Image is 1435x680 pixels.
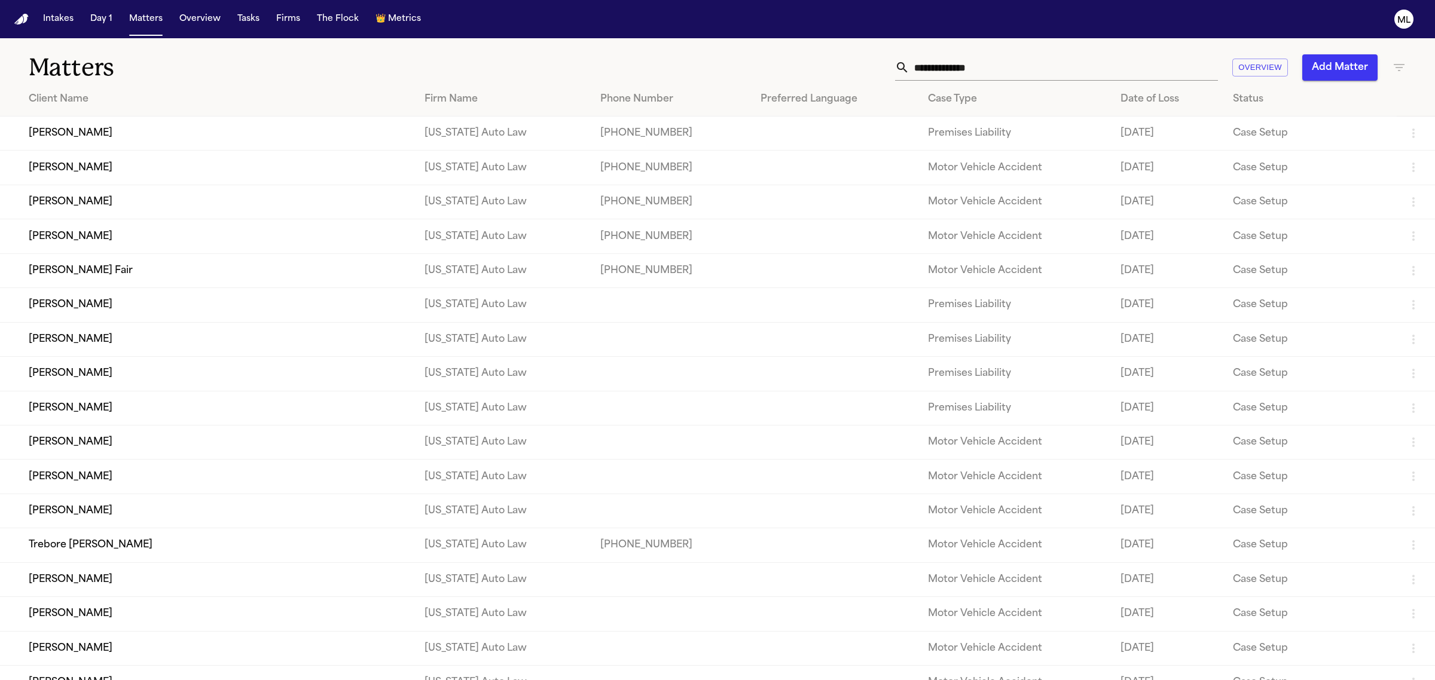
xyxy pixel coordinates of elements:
[1223,151,1397,185] td: Case Setup
[1223,357,1397,391] td: Case Setup
[1111,151,1223,185] td: [DATE]
[1111,425,1223,459] td: [DATE]
[1223,253,1397,287] td: Case Setup
[415,494,590,528] td: [US_STATE] Auto Law
[371,8,426,30] button: crownMetrics
[415,288,590,322] td: [US_STATE] Auto Law
[918,357,1111,391] td: Premises Liability
[415,562,590,596] td: [US_STATE] Auto Law
[1111,597,1223,631] td: [DATE]
[38,8,78,30] button: Intakes
[312,8,364,30] button: The Flock
[918,562,1111,596] td: Motor Vehicle Accident
[415,597,590,631] td: [US_STATE] Auto Law
[415,185,590,219] td: [US_STATE] Auto Law
[918,151,1111,185] td: Motor Vehicle Accident
[1120,92,1214,106] div: Date of Loss
[415,391,590,425] td: [US_STATE] Auto Law
[591,528,752,562] td: [PHONE_NUMBER]
[14,14,29,25] img: Finch Logo
[1223,219,1397,253] td: Case Setup
[1111,494,1223,528] td: [DATE]
[591,151,752,185] td: [PHONE_NUMBER]
[1111,185,1223,219] td: [DATE]
[1111,528,1223,562] td: [DATE]
[1223,322,1397,356] td: Case Setup
[1111,460,1223,494] td: [DATE]
[600,92,742,106] div: Phone Number
[1111,322,1223,356] td: [DATE]
[233,8,264,30] button: Tasks
[1233,92,1387,106] div: Status
[928,92,1101,106] div: Case Type
[14,14,29,25] a: Home
[918,528,1111,562] td: Motor Vehicle Accident
[86,8,117,30] button: Day 1
[415,117,590,151] td: [US_STATE] Auto Law
[1223,597,1397,631] td: Case Setup
[591,117,752,151] td: [PHONE_NUMBER]
[29,53,442,82] h1: Matters
[1111,357,1223,391] td: [DATE]
[918,322,1111,356] td: Premises Liability
[1232,59,1288,77] button: Overview
[918,460,1111,494] td: Motor Vehicle Accident
[761,92,909,106] div: Preferred Language
[918,288,1111,322] td: Premises Liability
[388,13,421,25] span: Metrics
[175,8,225,30] button: Overview
[918,219,1111,253] td: Motor Vehicle Accident
[918,597,1111,631] td: Motor Vehicle Accident
[1223,391,1397,425] td: Case Setup
[1223,288,1397,322] td: Case Setup
[918,631,1111,665] td: Motor Vehicle Accident
[29,92,405,106] div: Client Name
[1223,185,1397,219] td: Case Setup
[1111,631,1223,665] td: [DATE]
[415,528,590,562] td: [US_STATE] Auto Law
[1223,562,1397,596] td: Case Setup
[591,253,752,287] td: [PHONE_NUMBER]
[1111,562,1223,596] td: [DATE]
[1223,117,1397,151] td: Case Setup
[1223,528,1397,562] td: Case Setup
[415,322,590,356] td: [US_STATE] Auto Law
[918,253,1111,287] td: Motor Vehicle Accident
[415,253,590,287] td: [US_STATE] Auto Law
[1111,117,1223,151] td: [DATE]
[1111,288,1223,322] td: [DATE]
[1223,425,1397,459] td: Case Setup
[918,494,1111,528] td: Motor Vehicle Accident
[591,219,752,253] td: [PHONE_NUMBER]
[415,460,590,494] td: [US_STATE] Auto Law
[1223,631,1397,665] td: Case Setup
[124,8,167,30] button: Matters
[1223,460,1397,494] td: Case Setup
[1111,219,1223,253] td: [DATE]
[1397,16,1410,24] text: ML
[415,219,590,253] td: [US_STATE] Auto Law
[591,185,752,219] td: [PHONE_NUMBER]
[1223,494,1397,528] td: Case Setup
[918,117,1111,151] td: Premises Liability
[425,92,581,106] div: Firm Name
[271,8,305,30] button: Firms
[918,425,1111,459] td: Motor Vehicle Accident
[1111,253,1223,287] td: [DATE]
[918,391,1111,425] td: Premises Liability
[415,151,590,185] td: [US_STATE] Auto Law
[415,357,590,391] td: [US_STATE] Auto Law
[1111,391,1223,425] td: [DATE]
[375,13,386,25] span: crown
[1302,54,1378,81] button: Add Matter
[415,631,590,665] td: [US_STATE] Auto Law
[918,185,1111,219] td: Motor Vehicle Accident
